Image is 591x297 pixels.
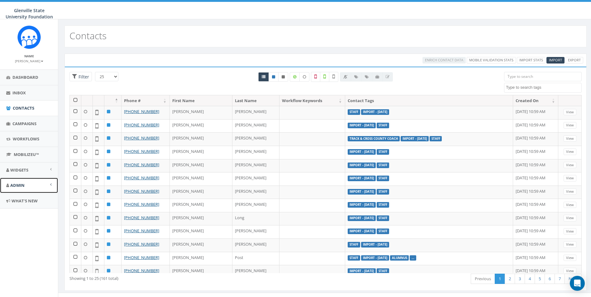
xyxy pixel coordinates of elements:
[361,255,389,261] label: Import - [DATE]
[278,72,288,82] a: Opted Out
[15,59,43,63] small: [PERSON_NAME]
[377,268,389,274] label: Staff
[14,152,39,157] span: MobilizeU™
[77,74,89,80] span: Filter
[345,95,513,106] th: Contact Tags
[272,75,275,79] i: This phone number is subscribed and will receive texts.
[549,58,562,62] span: Import
[15,58,43,64] a: [PERSON_NAME]
[564,109,576,115] a: View
[170,186,232,199] td: [PERSON_NAME]
[170,212,232,225] td: [PERSON_NAME]
[513,252,558,265] td: [DATE] 10:59 AM
[348,149,376,155] label: Import - [DATE]
[513,238,558,252] td: [DATE] 10:59 AM
[545,274,555,284] a: 6
[122,95,170,106] th: Phone #: activate to sort column ascending
[467,57,516,64] a: Mobile Validation Stats
[564,255,576,261] a: View
[377,229,389,234] label: Staff
[564,135,576,142] a: View
[348,202,376,208] label: Import - [DATE]
[348,176,376,181] label: Import - [DATE]
[232,199,280,212] td: [PERSON_NAME]
[377,189,389,195] label: Staff
[329,72,338,82] label: Not Validated
[232,119,280,133] td: [PERSON_NAME]
[69,72,92,82] span: Advance Filter
[311,72,320,82] label: Not a Mobile
[6,7,53,20] span: Glenville State University Foundation
[232,265,280,278] td: [PERSON_NAME]
[361,109,389,115] label: Import - [DATE]
[564,162,576,168] a: View
[170,106,232,119] td: [PERSON_NAME]
[348,229,376,234] label: Import - [DATE]
[320,72,329,82] label: Validated
[525,274,535,284] a: 4
[555,274,565,284] a: 7
[124,162,159,167] a: [PHONE_NUMBER]
[12,74,38,80] span: Dashboard
[232,238,280,252] td: [PERSON_NAME]
[10,182,25,188] span: Admin
[13,105,34,111] span: Contacts
[10,167,28,173] span: Widgets
[348,268,376,274] label: Import - [DATE]
[377,176,389,181] label: Staff
[546,57,565,64] a: Import
[124,188,159,194] a: [PHONE_NUMBER]
[124,228,159,233] a: [PHONE_NUMBER]
[513,95,558,106] th: Created On: activate to sort column ascending
[515,274,525,284] a: 3
[348,242,360,247] label: Staff
[564,188,576,195] a: View
[124,255,159,260] a: [PHONE_NUMBER]
[12,90,26,96] span: Inbox
[124,201,159,207] a: [PHONE_NUMBER]
[377,163,389,168] label: Staff
[513,106,558,119] td: [DATE] 10:59 AM
[377,202,389,208] label: Staff
[513,212,558,225] td: [DATE] 10:59 AM
[495,274,505,284] a: 1
[348,255,360,261] label: Staff
[504,72,582,81] input: Type to search
[124,175,159,181] a: [PHONE_NUMBER]
[564,228,576,235] a: View
[412,256,414,260] a: ...
[564,175,576,181] a: View
[513,199,558,212] td: [DATE] 10:59 AM
[12,121,36,126] span: Campaigns
[232,225,280,238] td: [PERSON_NAME]
[232,95,280,106] th: Last Name
[232,252,280,265] td: Post
[377,123,389,128] label: Staff
[170,252,232,265] td: [PERSON_NAME]
[124,135,159,141] a: [PHONE_NUMBER]
[348,215,376,221] label: Import - [DATE]
[513,186,558,199] td: [DATE] 10:59 AM
[513,132,558,146] td: [DATE] 10:59 AM
[170,225,232,238] td: [PERSON_NAME]
[564,268,576,274] a: View
[430,136,442,142] label: Staff
[564,241,576,248] a: View
[170,199,232,212] td: [PERSON_NAME]
[282,75,285,79] i: This phone number is unsubscribed and has opted-out of all texts.
[506,85,581,90] textarea: Search
[170,119,232,133] td: [PERSON_NAME]
[170,146,232,159] td: [PERSON_NAME]
[299,72,309,82] label: Data not Enriched
[232,159,280,172] td: [PERSON_NAME]
[564,202,576,208] a: View
[348,163,376,168] label: Import - [DATE]
[564,148,576,155] a: View
[564,215,576,221] a: View
[549,58,562,62] span: CSV files only
[513,172,558,186] td: [DATE] 10:59 AM
[232,132,280,146] td: [PERSON_NAME]
[565,274,582,284] a: Next
[471,274,495,284] a: Previous
[13,136,39,142] span: Workflows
